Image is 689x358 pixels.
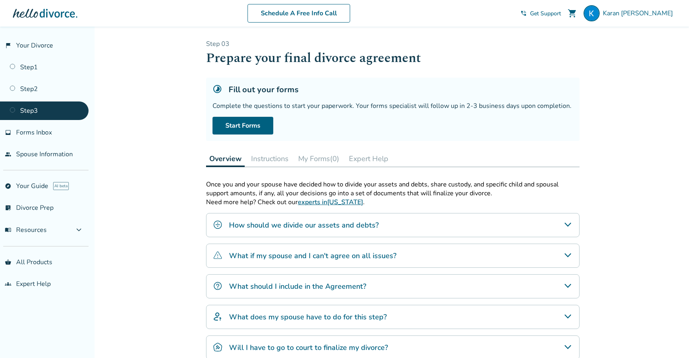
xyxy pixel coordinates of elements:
[206,213,580,237] div: How should we divide our assets and debts?
[584,5,600,21] img: Karan Bathla
[229,250,396,261] h4: What if my spouse and I can't agree on all issues?
[206,305,580,329] div: What does my spouse have to do for this step?
[5,151,11,157] span: people
[206,274,580,298] div: What should I include in the Agreement?
[206,39,580,48] p: Step 0 3
[5,227,11,233] span: menu_book
[213,342,223,352] img: Will I have to go to court to finalize my divorce?
[16,128,52,137] span: Forms Inbox
[5,42,11,49] span: flag_2
[206,151,245,167] button: Overview
[206,48,580,68] h1: Prepare your final divorce agreement
[213,250,223,260] img: What if my spouse and I can't agree on all issues?
[229,281,366,292] h4: What should I include in the Agreement?
[5,226,47,234] span: Resources
[206,244,580,268] div: What if my spouse and I can't agree on all issues?
[295,151,342,167] button: My Forms(0)
[74,225,84,235] span: expand_more
[212,117,273,135] a: Start Forms
[229,312,387,322] h4: What does my spouse have to do for this step?
[520,10,561,17] a: phone_in_talkGet Support
[5,205,11,211] span: list_alt_check
[229,220,379,230] h4: How should we divide our assets and debts?
[567,8,577,18] span: shopping_cart
[248,151,292,167] button: Instructions
[53,182,69,190] span: AI beta
[520,10,527,17] span: phone_in_talk
[530,10,561,17] span: Get Support
[5,259,11,265] span: shopping_basket
[298,198,363,207] a: experts in[US_STATE]
[229,342,388,353] h4: Will I have to go to court to finalize my divorce?
[213,312,223,321] img: What does my spouse have to do for this step?
[649,319,689,358] iframe: Chat Widget
[213,281,223,291] img: What should I include in the Agreement?
[5,183,11,189] span: explore
[212,101,573,110] div: Complete the questions to start your paperwork. Your forms specialist will follow up in 2-3 busin...
[229,84,299,95] h5: Fill out your forms
[206,198,580,207] p: Need more help? Check out our .
[213,220,223,230] img: How should we divide our assets and debts?
[603,9,676,18] span: Karan [PERSON_NAME]
[5,129,11,136] span: inbox
[5,281,11,287] span: groups
[206,180,580,198] div: Once you and your spouse have decided how to divide your assets and debts, share custody, and spe...
[248,4,350,23] a: Schedule A Free Info Call
[346,151,392,167] button: Expert Help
